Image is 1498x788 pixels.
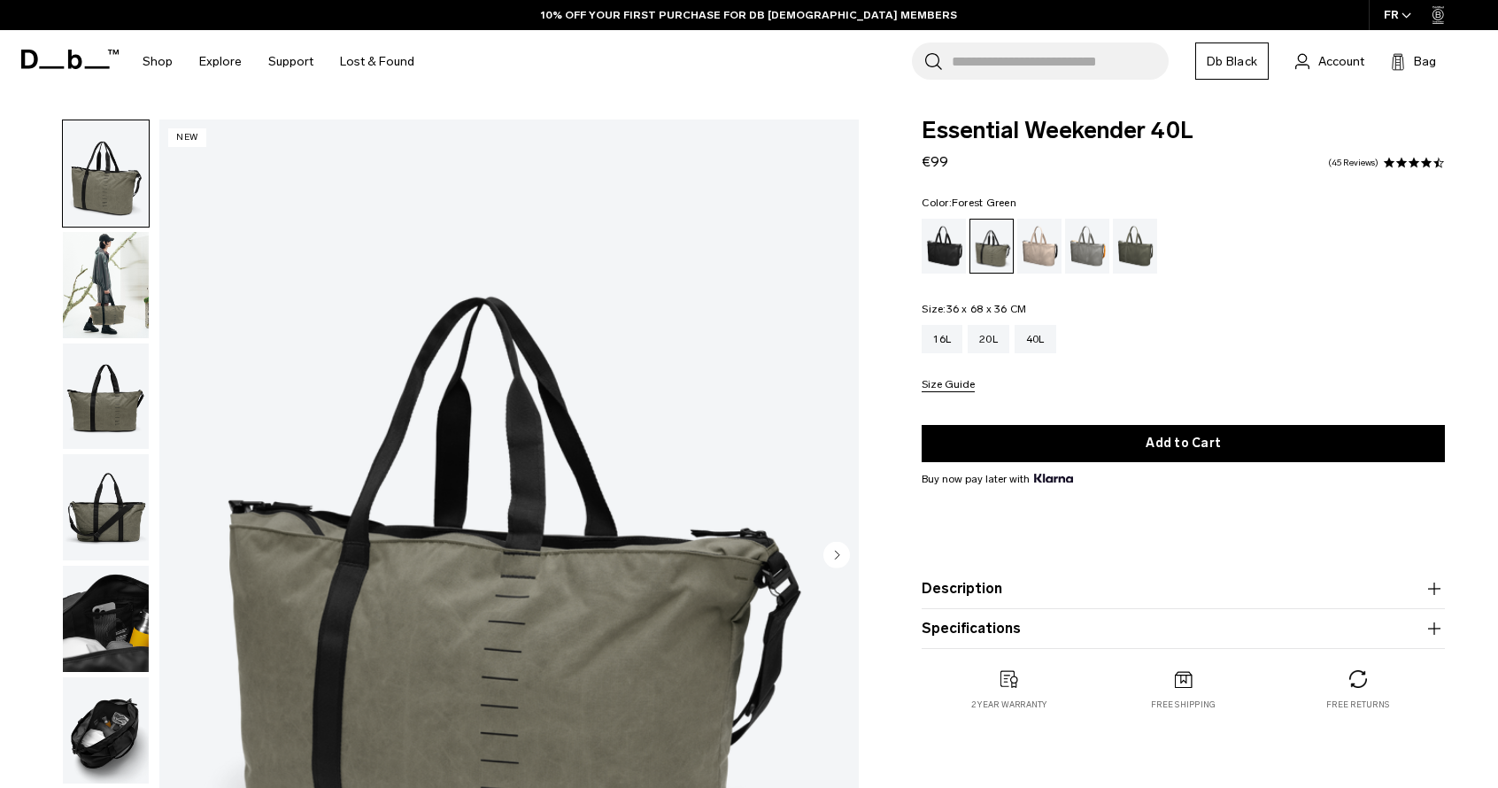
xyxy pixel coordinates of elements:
span: €99 [922,153,948,170]
span: Account [1318,52,1364,71]
span: Bag [1414,52,1436,71]
a: Explore [199,30,242,93]
p: Free returns [1326,699,1389,711]
span: Forest Green [952,197,1016,209]
a: Black Out [922,219,966,274]
nav: Main Navigation [129,30,428,93]
button: Essential Weekender 40L Forest Green [62,120,150,228]
a: 16L [922,325,962,353]
legend: Size: [922,304,1026,314]
button: Description [922,578,1445,599]
legend: Color: [922,197,1016,208]
img: {"height" => 20, "alt" => "Klarna"} [1034,474,1072,483]
p: New [168,128,206,147]
a: Shop [143,30,173,93]
span: Buy now pay later with [922,471,1072,487]
img: Essential Weekender 40L Forest Green [63,344,149,450]
a: Moss Green [1113,219,1157,274]
img: Essential Weekender 40L Forest Green [63,232,149,338]
button: Essential Weekender 40L Forest Green [62,453,150,561]
button: Essential Weekender 40L Forest Green [62,676,150,784]
button: Essential Weekender 40L Forest Green [62,343,150,451]
button: Next slide [823,541,850,571]
p: Free shipping [1151,699,1216,711]
a: Sand Grey [1065,219,1109,274]
button: Size Guide [922,379,975,392]
img: Essential Weekender 40L Forest Green [63,120,149,227]
span: Essential Weekender 40L [922,120,1445,143]
a: Fogbow Beige [1017,219,1062,274]
a: Account [1295,50,1364,72]
button: Bag [1391,50,1436,72]
button: Add to Cart [922,425,1445,462]
a: Forest Green [969,219,1014,274]
a: Support [268,30,313,93]
p: 2 year warranty [971,699,1047,711]
button: Essential Weekender 40L Forest Green [62,231,150,339]
span: 36 x 68 x 36 CM [946,303,1027,315]
img: Essential Weekender 40L Forest Green [63,677,149,784]
a: 40L [1015,325,1056,353]
img: Essential Weekender 40L Forest Green [63,566,149,672]
img: Essential Weekender 40L Forest Green [63,454,149,560]
button: Specifications [922,618,1445,639]
a: Lost & Found [340,30,414,93]
button: Essential Weekender 40L Forest Green [62,565,150,673]
a: 45 reviews [1328,158,1378,167]
a: 20L [968,325,1009,353]
a: Db Black [1195,42,1269,80]
a: 10% OFF YOUR FIRST PURCHASE FOR DB [DEMOGRAPHIC_DATA] MEMBERS [541,7,957,23]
